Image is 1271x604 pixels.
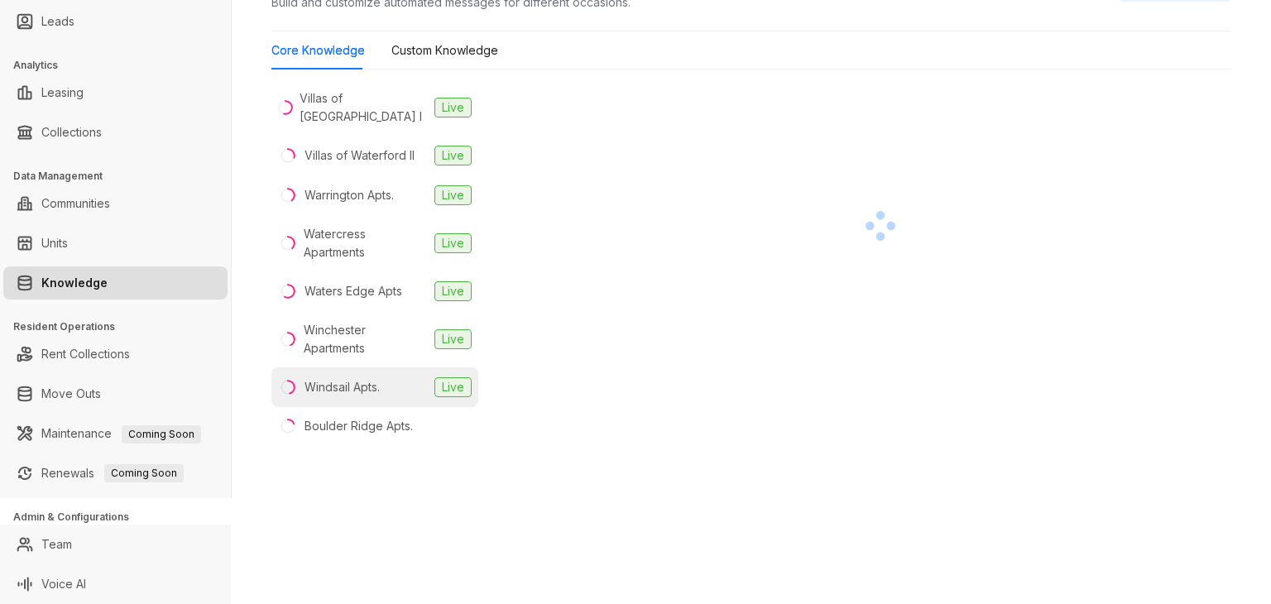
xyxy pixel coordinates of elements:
[3,457,228,490] li: Renewals
[434,185,472,205] span: Live
[271,41,365,60] div: Core Knowledge
[434,377,472,397] span: Live
[41,377,101,410] a: Move Outs
[3,528,228,561] li: Team
[3,187,228,220] li: Communities
[41,116,102,149] a: Collections
[3,568,228,601] li: Voice AI
[13,510,231,525] h3: Admin & Configurations
[13,169,231,184] h3: Data Management
[3,76,228,109] li: Leasing
[434,233,472,253] span: Live
[300,89,428,126] div: Villas of [GEOGRAPHIC_DATA] I
[41,266,108,300] a: Knowledge
[41,187,110,220] a: Communities
[305,378,380,396] div: Windsail Apts.
[13,58,231,73] h3: Analytics
[3,116,228,149] li: Collections
[104,464,184,482] span: Coming Soon
[305,146,415,165] div: Villas of Waterford II
[3,377,228,410] li: Move Outs
[391,41,498,60] div: Custom Knowledge
[3,338,228,371] li: Rent Collections
[304,321,428,357] div: Winchester Apartments
[41,338,130,371] a: Rent Collections
[41,227,68,260] a: Units
[122,425,201,443] span: Coming Soon
[41,528,72,561] a: Team
[434,146,472,165] span: Live
[41,568,86,601] a: Voice AI
[41,457,184,490] a: RenewalsComing Soon
[304,225,428,261] div: Watercress Apartments
[13,319,231,334] h3: Resident Operations
[434,281,472,301] span: Live
[41,76,84,109] a: Leasing
[3,417,228,450] li: Maintenance
[305,417,413,435] div: Boulder Ridge Apts.
[3,227,228,260] li: Units
[3,5,228,38] li: Leads
[305,186,394,204] div: Warrington Apts.
[434,329,472,349] span: Live
[434,98,472,117] span: Live
[305,282,402,300] div: Waters Edge Apts
[41,5,74,38] a: Leads
[3,266,228,300] li: Knowledge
